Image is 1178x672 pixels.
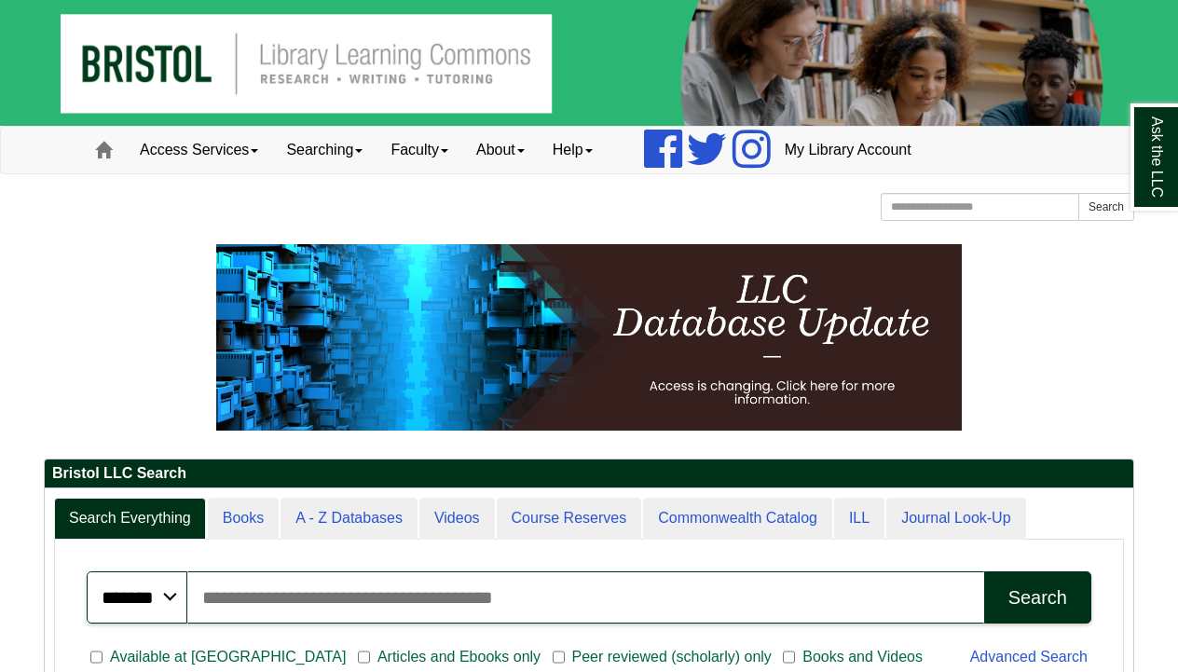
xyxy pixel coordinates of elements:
[497,498,642,540] a: Course Reserves
[126,127,272,173] a: Access Services
[643,498,832,540] a: Commonwealth Catalog
[370,646,548,668] span: Articles and Ebooks only
[1008,587,1067,609] div: Search
[419,498,495,540] a: Videos
[281,498,418,540] a: A - Z Databases
[795,646,930,668] span: Books and Videos
[90,649,103,665] input: Available at [GEOGRAPHIC_DATA]
[834,498,884,540] a: ILL
[970,649,1088,665] a: Advanced Search
[565,646,779,668] span: Peer reviewed (scholarly) only
[539,127,607,173] a: Help
[377,127,462,173] a: Faculty
[272,127,377,173] a: Searching
[103,646,353,668] span: Available at [GEOGRAPHIC_DATA]
[886,498,1025,540] a: Journal Look-Up
[216,244,962,431] img: HTML tutorial
[771,127,925,173] a: My Library Account
[462,127,539,173] a: About
[553,649,565,665] input: Peer reviewed (scholarly) only
[358,649,370,665] input: Articles and Ebooks only
[984,571,1091,624] button: Search
[208,498,279,540] a: Books
[45,459,1133,488] h2: Bristol LLC Search
[54,498,206,540] a: Search Everything
[783,649,795,665] input: Books and Videos
[1078,193,1134,221] button: Search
